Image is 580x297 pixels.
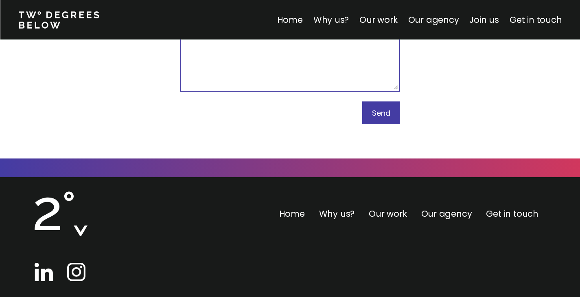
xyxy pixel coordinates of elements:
a: Home [279,208,305,220]
a: Get in touch [486,208,538,220]
span: Send [372,108,390,118]
a: Our work [369,208,407,220]
a: Why us? [313,14,349,26]
a: Home [277,14,302,26]
a: Our work [359,14,397,26]
a: Our agency [408,14,459,26]
a: Why us? [319,208,355,220]
textarea: Your message [180,10,400,92]
button: Send [362,101,400,124]
a: Get in touch [510,14,562,26]
a: Our agency [421,208,472,220]
a: Join us [469,14,499,26]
